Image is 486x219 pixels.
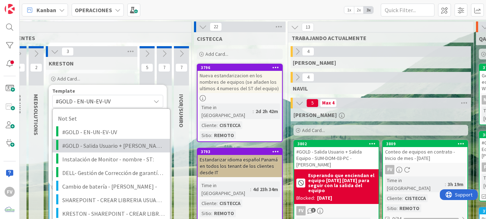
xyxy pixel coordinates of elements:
[30,63,42,72] span: 2
[52,193,111,208] div: Time in [GEOGRAPHIC_DATA]
[311,208,316,213] span: 3
[344,6,354,14] span: 1x
[385,194,402,202] div: Cliente
[198,155,282,177] div: Estandarizar idioma español Panamá en todos los tenant de los clientes desde IT
[58,114,161,123] span: Not Set
[75,6,112,14] b: OPERACIONES
[317,194,332,202] div: [DATE]
[253,107,254,115] span: :
[158,63,170,72] span: 7
[198,64,282,93] div: 3796Nueva estandarizacion en los nombres de equipos (se añaden los ultimos 4 numeros del ST del e...
[211,209,212,217] span: :
[33,94,40,135] span: MEDSOLUTIONS
[354,6,364,14] span: 2x
[15,1,33,10] span: Support
[297,141,379,146] div: 3802
[53,166,170,180] a: DELL- Gestión de Corrección de garantía para nuevo equipo #ServicesTag
[385,204,397,212] div: Sitio
[302,127,325,133] span: Add Card...
[306,99,319,107] span: 5
[62,195,165,205] span: SHAREPOINT - CREAR LIBRERIA USUARIOS INTERNOS
[293,59,336,66] span: GABRIEL
[37,6,56,14] span: Kanban
[294,141,379,169] div: 3802#GOLD - Salida Usuario + Salida Equipo - SUM-DOM-03-PC - [PERSON_NAME]
[294,141,379,147] div: 3802
[52,210,68,218] div: Cliente
[197,35,222,42] span: CISTECCA
[217,199,218,207] span: :
[383,141,467,163] div: 3809Conteo de equipos en contrato - Inicio de mes - [DATE]
[294,147,379,169] div: #GOLD - Salida Usuario + Salida Equipo - SUM-DOM-03-PC - [PERSON_NAME]
[198,64,282,71] div: 3796
[386,141,467,146] div: 3809
[293,111,337,118] span: FERNANDO
[57,76,80,82] span: Add Card...
[402,194,403,202] span: :
[211,131,212,139] span: :
[62,47,74,56] span: 3
[175,63,188,72] span: 7
[5,4,15,14] img: Visit kanbanzone.com
[200,209,211,217] div: Sitio
[53,180,170,193] a: Cambio de batería - [PERSON_NAME] -
[302,23,314,31] span: 13
[217,121,218,129] span: :
[62,127,165,137] span: #GOLD - EN-UN-EV-UV
[294,206,379,215] div: FV
[52,88,75,93] span: Template
[53,125,170,139] a: #GOLD - EN-UN-EV-UV
[62,155,165,164] span: Instalación de Monitor - nombre - ST:
[254,107,280,115] div: 2d 2h 42m
[296,206,306,215] div: FV
[198,71,282,93] div: Nueva estandarizacion en los nombres de equipos (se añaden los ultimos 4 numeros del ST del equipo)
[53,112,170,125] a: Not Set
[201,65,282,70] div: 3796
[385,176,445,192] div: Time in [GEOGRAPHIC_DATA]
[296,194,315,202] div: Blocked:
[200,121,217,129] div: Cliente
[293,85,308,92] span: NAVIL
[53,152,170,166] a: Instalación de Monitor - nombre - ST:
[445,180,446,188] span: :
[381,4,434,16] input: Quick Filter...
[62,141,165,150] span: #GOLD - Salida Usuario + [PERSON_NAME]
[200,103,253,119] div: Time in [GEOGRAPHIC_DATA]
[178,94,185,127] span: IVOR/SUMRO
[53,139,170,152] a: #GOLD - Salida Usuario + [PERSON_NAME]
[210,23,222,31] span: 22
[292,34,465,42] span: TRABAJANDO ACTUALMENTE
[212,131,236,139] div: REMOTO
[383,147,467,163] div: Conteo de equipos en contrato - Inicio de mes - [DATE]
[200,199,217,207] div: Cliente
[308,173,376,193] b: Esperando que enciendan el equipo [DATE] [DATE] para seguir con la salida del equipo
[5,187,15,197] div: FV
[200,181,250,197] div: Time in [GEOGRAPHIC_DATA]
[62,168,165,177] span: DELL- Gestión de Corrección de garantía para nuevo equipo #ServicesTag
[302,73,314,82] span: 4
[205,51,228,57] span: Add Card...
[251,185,280,193] div: 4d 23h 34m
[302,47,314,56] span: 4
[218,199,242,207] div: CISTECCA
[218,121,242,129] div: CISTECCA
[403,194,428,202] div: CISTECCA
[398,204,421,212] div: REMOTO
[364,6,373,14] span: 3x
[49,60,74,67] span: KRESTON
[62,209,165,218] span: KRESTON - SHAREPOINT - CREAR LIBRERIA USUARIOS EXTERNOS #KRESTON
[5,205,15,215] img: avatar
[201,149,282,154] div: 3793
[62,182,165,191] span: Cambio de batería - [PERSON_NAME] -
[198,149,282,155] div: 3793
[446,180,465,188] div: 3h 19m
[53,193,170,207] a: SHAREPOINT - CREAR LIBRERIA USUARIOS INTERNOS
[385,165,394,174] div: FV
[383,165,467,174] div: FV
[212,209,236,217] div: REMOTO
[397,204,398,212] span: :
[322,101,335,105] div: Max 4
[250,185,251,193] span: :
[200,131,211,139] div: Sitio
[56,97,145,106] span: #GOLD - EN-UN-EV-UV
[198,149,282,177] div: 3793Estandarizar idioma español Panamá en todos los tenant de los clientes desde IT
